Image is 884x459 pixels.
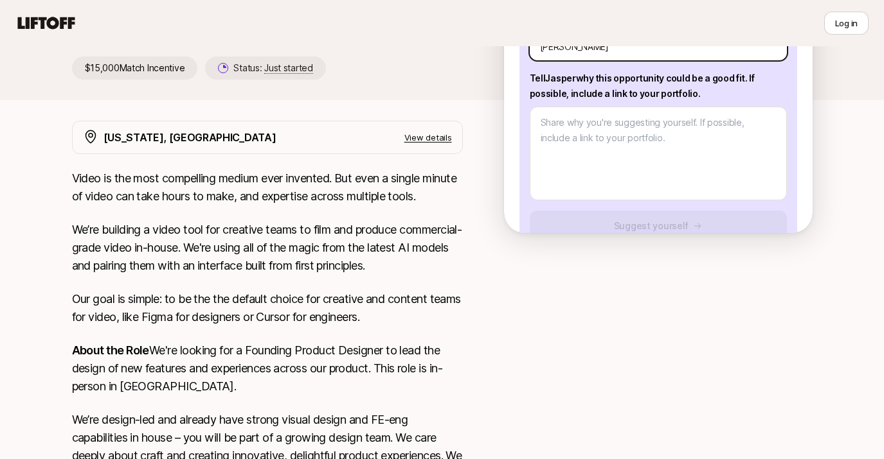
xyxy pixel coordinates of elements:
span: Just started [264,62,313,74]
p: View details [404,131,452,144]
p: Our goal is simple: to be the the default choice for creative and content teams for video, like F... [72,290,463,326]
p: $15,000 Match Incentive [72,56,198,80]
strong: About the Role [72,343,149,357]
button: Log in [824,12,869,35]
p: We’re building a video tool for creative teams to film and produce commercial-grade video in-hous... [72,221,463,275]
p: Video is the most compelling medium ever invented. But even a single minute of video can take hou... [72,169,463,205]
p: We're looking for a Founding Product Designer to lead the design of new features and experiences ... [72,342,463,395]
p: Status: [233,60,312,76]
p: Tell Jasper why this opportunity could be a good fit . If possible, include a link to your portfo... [530,71,787,101]
p: [US_STATE], [GEOGRAPHIC_DATA] [104,129,276,146]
